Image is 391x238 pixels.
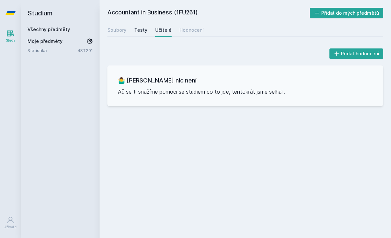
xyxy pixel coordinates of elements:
a: Učitelé [155,24,172,37]
div: Soubory [107,27,126,33]
div: Uživatel [4,225,17,229]
h3: 🤷‍♂️ [PERSON_NAME] nic není [118,76,373,85]
a: Všechny předměty [28,27,70,32]
button: Přidat do mých předmětů [310,8,383,18]
h2: Accountant in Business (1FU261) [107,8,310,18]
a: 4ST201 [78,48,93,53]
div: Hodnocení [179,27,204,33]
p: Ač se ti snažíme pomoci se studiem co to jde, tentokrát jsme selhali. [118,88,373,96]
a: Study [1,26,20,46]
button: Přidat hodnocení [329,48,383,59]
div: Study [6,38,15,43]
a: Statistika [28,47,78,54]
a: Hodnocení [179,24,204,37]
a: Soubory [107,24,126,37]
a: Uživatel [1,213,20,233]
span: Moje předměty [28,38,63,45]
a: Testy [134,24,147,37]
div: Testy [134,27,147,33]
div: Učitelé [155,27,172,33]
